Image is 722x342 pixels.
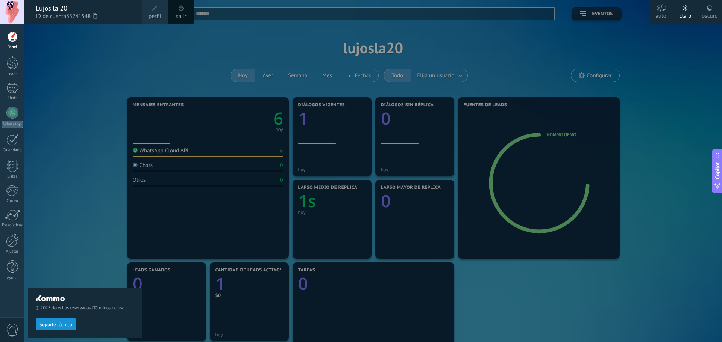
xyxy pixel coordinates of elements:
span: © 2025 derechos reservados | [36,305,134,311]
div: Panel [2,45,23,50]
span: 35241548 [66,12,97,21]
div: Listas [2,174,23,179]
div: auto [655,5,666,24]
a: Soporte técnico [36,321,76,327]
span: ID de cuenta [36,12,134,21]
a: Términos de uso [93,305,124,311]
span: Soporte técnico [39,322,72,327]
div: Ayuda [2,276,23,280]
button: Soporte técnico [36,318,76,330]
a: salir [176,12,186,21]
span: perfil [149,12,161,21]
div: Correo [2,199,23,203]
div: claro [680,5,692,24]
div: Chats [2,96,23,101]
div: oscuro [702,5,717,24]
div: Lujos la 20 [36,4,134,12]
div: WhatsApp [2,121,23,128]
div: Leads [2,72,23,77]
div: Estadísticas [2,223,23,228]
div: Ajustes [2,249,23,254]
span: Copilot [714,162,721,179]
div: Calendario [2,148,23,153]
